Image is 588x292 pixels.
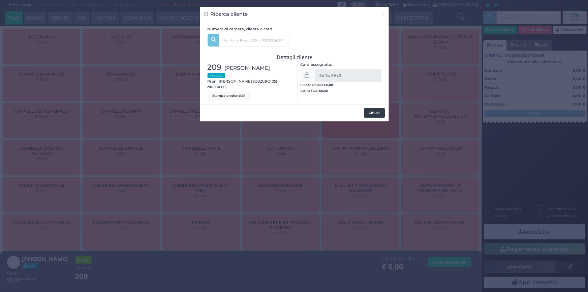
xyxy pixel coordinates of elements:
span: × [381,10,385,18]
b: € [319,89,328,92]
div: Pren. [PERSON_NAME] (Q82G9Q105) dal [204,62,295,100]
span: [DATE] [214,84,227,90]
span: [PERSON_NAME] [225,64,270,72]
span: 0,00 [326,83,333,87]
span: 209 [208,62,222,73]
small: Carnet Pasti: [300,89,328,92]
button: Chiudi [364,108,385,118]
button: Chiudi [377,7,389,22]
small: In casa [208,73,225,78]
label: Numero di camera, cliente o card [208,26,273,32]
h3: Ricerca cliente [204,10,248,18]
input: Es. 'Mario Rossi', '220' o '108123234234' [219,34,290,47]
small: Credito residuo: [300,83,333,87]
b: € [324,83,333,87]
span: 0,00 [321,88,328,93]
h3: Dettagli cliente [208,54,382,60]
button: Stampa credenziali [208,91,251,100]
label: Card assegnata: [300,62,332,67]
